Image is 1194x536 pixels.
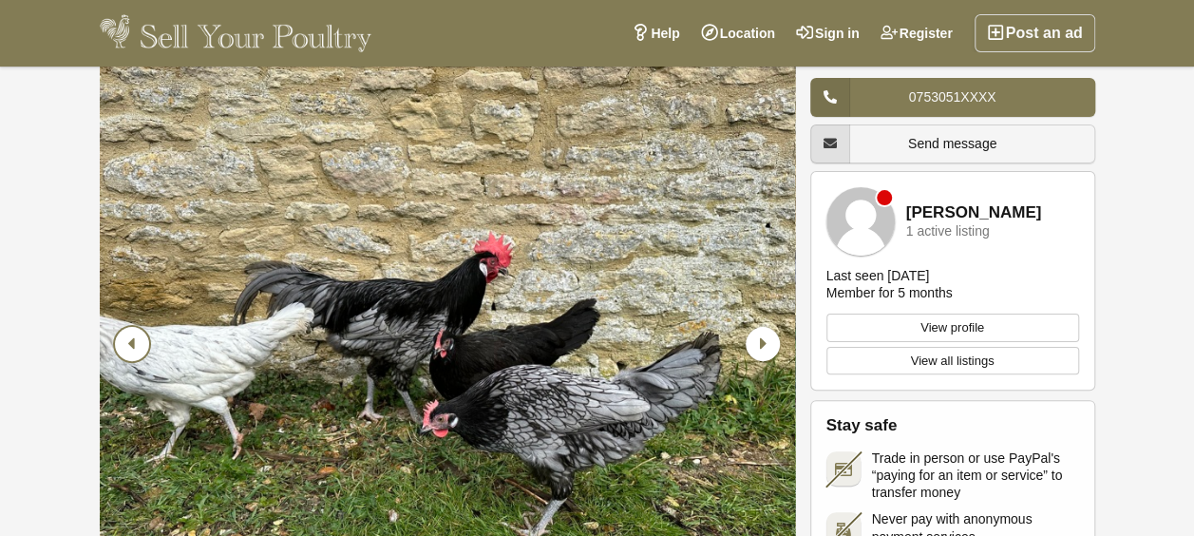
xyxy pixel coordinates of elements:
span: 0753051XXXX [909,89,996,105]
a: 0753051XXXX [810,78,1095,117]
a: Send message [810,124,1095,163]
a: View all listings [826,347,1079,375]
a: View profile [826,314,1079,342]
span: Send message [908,136,996,151]
div: Next slide [736,319,786,369]
a: Location [691,14,786,52]
a: Post an ad [975,14,1095,52]
div: Member for 5 months [826,284,953,301]
a: Help [621,14,690,52]
div: Previous slide [109,319,159,369]
a: [PERSON_NAME] [906,204,1042,222]
img: Thomas harney [826,187,895,256]
a: Sign in [786,14,870,52]
div: Last seen [DATE] [826,267,930,284]
h2: Stay safe [826,416,1079,435]
div: Member is offline [877,190,892,205]
a: Register [870,14,963,52]
div: 1 active listing [906,224,990,239]
img: Sell Your Poultry [100,14,372,52]
span: Trade in person or use PayPal's “paying for an item or service” to transfer money [872,450,1079,502]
